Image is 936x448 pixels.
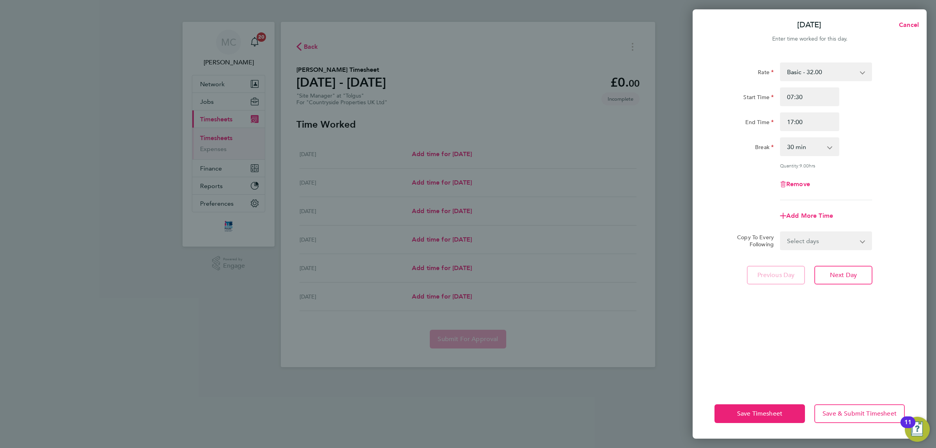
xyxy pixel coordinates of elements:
span: Cancel [897,21,919,28]
label: Copy To Every Following [731,234,774,248]
input: E.g. 18:00 [780,112,839,131]
input: E.g. 08:00 [780,87,839,106]
span: Save Timesheet [737,410,782,418]
p: [DATE] [797,20,821,30]
span: 9.00 [799,162,809,169]
span: Remove [786,180,810,188]
label: Start Time [743,94,774,103]
div: Enter time worked for this day. [693,34,927,44]
button: Add More Time [780,213,833,219]
label: End Time [745,119,774,128]
label: Break [755,144,774,153]
button: Cancel [886,17,927,33]
button: Next Day [814,266,872,284]
span: Add More Time [786,212,833,219]
span: Next Day [830,271,857,279]
span: Save & Submit Timesheet [823,410,897,418]
button: Open Resource Center, 11 new notifications [905,417,930,442]
button: Save & Submit Timesheet [814,404,905,423]
div: Quantity: hrs [780,162,872,169]
button: Save Timesheet [714,404,805,423]
div: 11 [904,422,911,432]
label: Rate [758,69,774,78]
button: Remove [780,181,810,187]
